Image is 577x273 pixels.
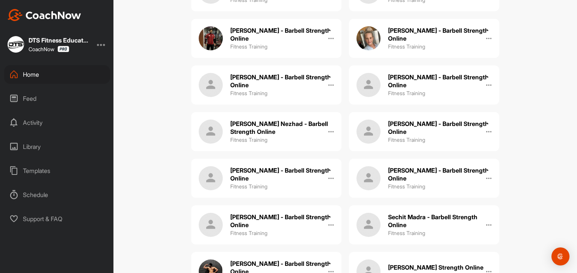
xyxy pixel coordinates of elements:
[191,205,341,244] a: icon[PERSON_NAME] - Barbell Strength OnlineFitness Training
[356,120,381,144] img: icon
[230,136,267,144] h3: Fitness Training
[388,136,425,144] h3: Fitness Training
[230,213,334,229] h2: [PERSON_NAME] - Barbell Strength Online
[230,229,267,237] h3: Fitness Training
[230,42,267,50] h3: Fitness Training
[29,46,69,52] div: CoachNow
[191,19,341,58] a: icon[PERSON_NAME] - Barbell Strength OnlineFitness Training
[388,167,492,182] h2: [PERSON_NAME] - Barbell Strength Online
[199,166,223,190] img: icon
[199,73,223,97] img: icon
[349,65,499,105] a: icon[PERSON_NAME] - Barbell Strength OnlineFitness Training
[191,65,341,105] a: icon[PERSON_NAME] - Barbell Strength OnlineFitness Training
[199,120,223,144] img: icon
[349,159,499,198] a: icon[PERSON_NAME] - Barbell Strength OnlineFitness Training
[349,205,499,244] a: iconSechit Madra - Barbell Strength OnlineFitness Training
[191,159,341,198] a: icon[PERSON_NAME] - Barbell Strength OnlineFitness Training
[349,112,499,151] a: icon[PERSON_NAME] - Barbell Strength OnlineFitness Training
[356,26,381,50] img: icon
[388,264,483,271] h2: [PERSON_NAME] Strength Online
[191,112,341,151] a: icon[PERSON_NAME] Nezhad - Barbell Strength OnlineFitness Training
[4,209,110,228] div: Support & FAQ
[4,113,110,132] div: Activity
[4,185,110,204] div: Schedule
[4,137,110,156] div: Library
[8,36,24,53] img: square_983aa09f91bea04d3341149cac9e38a3.jpg
[230,167,334,182] h2: [PERSON_NAME] - Barbell Strength Online
[230,89,267,97] h3: Fitness Training
[349,19,499,58] a: icon[PERSON_NAME] - Barbell Strength OnlineFitness Training
[356,73,381,97] img: icon
[388,27,492,42] h2: [PERSON_NAME] - Barbell Strength Online
[230,27,334,42] h2: [PERSON_NAME] - Barbell Strength Online
[230,182,267,190] h3: Fitness Training
[388,182,425,190] h3: Fitness Training
[57,46,69,52] img: CoachNow Pro
[356,213,381,237] img: icon
[230,120,334,136] h2: [PERSON_NAME] Nezhad - Barbell Strength Online
[199,26,223,50] img: icon
[4,89,110,108] div: Feed
[8,9,81,21] img: CoachNow
[388,89,425,97] h3: Fitness Training
[388,73,492,89] h2: [PERSON_NAME] - Barbell Strength Online
[388,42,425,50] h3: Fitness Training
[388,229,425,237] h3: Fitness Training
[388,120,492,136] h2: [PERSON_NAME] - Barbell Strength Online
[199,213,223,237] img: icon
[388,213,492,229] h2: Sechit Madra - Barbell Strength Online
[551,247,569,265] div: Open Intercom Messenger
[356,166,381,190] img: icon
[230,73,334,89] h2: [PERSON_NAME] - Barbell Strength Online
[4,161,110,180] div: Templates
[4,65,110,84] div: Home
[29,37,89,43] div: DTS Fitness Education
